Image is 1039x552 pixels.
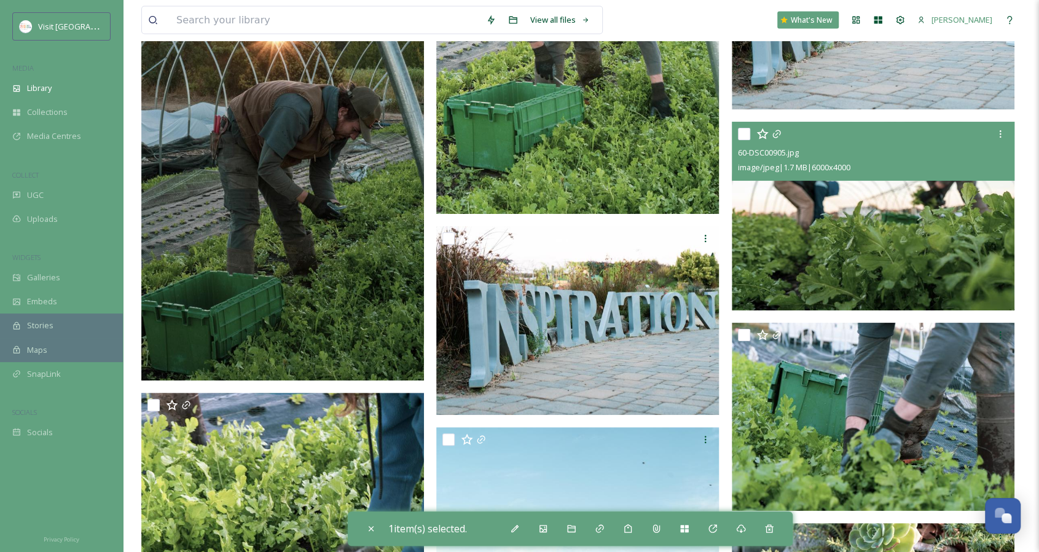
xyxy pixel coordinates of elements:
img: images.png [20,20,32,33]
span: WIDGETS [12,253,41,262]
span: Visit [GEOGRAPHIC_DATA][PERSON_NAME] [38,20,194,32]
span: SOCIALS [12,408,37,417]
a: Privacy Policy [44,531,79,546]
img: 60-DSC00905.jpg [732,122,1014,310]
span: Stories [27,320,53,331]
button: Open Chat [985,498,1021,534]
a: What's New [777,12,839,29]
span: 60-DSC00905.jpg [738,147,799,158]
img: 18-DSC00854.jpg [436,226,719,415]
span: MEDIA [12,63,34,73]
input: Search your library [170,7,480,34]
span: [PERSON_NAME] [931,14,992,25]
span: image/jpeg | 1.7 MB | 6000 x 4000 [738,162,850,173]
span: Embeds [27,296,57,307]
span: Media Centres [27,130,81,142]
span: COLLECT [12,170,39,179]
span: UGC [27,189,44,201]
span: Galleries [27,272,60,283]
span: Privacy Policy [44,535,79,543]
span: Maps [27,344,47,356]
span: Collections [27,106,68,118]
span: SnapLink [27,368,61,380]
span: Library [27,82,52,94]
span: Uploads [27,213,58,225]
span: Socials [27,427,53,438]
img: 53-DSC00896.jpg [732,323,1014,511]
a: View all files [524,8,596,32]
a: [PERSON_NAME] [911,8,998,32]
span: 1 item(s) selected. [388,522,467,535]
